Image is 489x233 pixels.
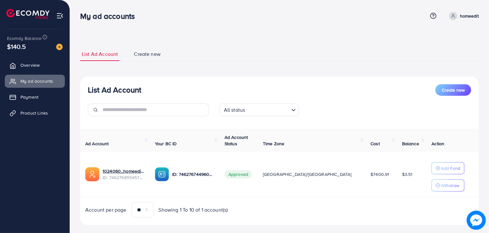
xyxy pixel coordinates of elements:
[435,84,471,96] button: Create new
[85,167,99,181] img: ic-ads-acc.e4c84228.svg
[219,103,299,116] div: Search for option
[5,75,65,87] a: My ad accounts
[85,206,126,214] span: Account per page
[371,171,389,177] span: $7400.91
[80,11,140,21] h3: My ad accounts
[402,171,413,177] span: $3.51
[263,171,352,177] span: [GEOGRAPHIC_DATA]/[GEOGRAPHIC_DATA]
[6,9,50,19] img: logo
[5,91,65,103] a: Payment
[402,140,419,147] span: Balance
[432,179,464,192] button: Withdraw
[20,110,48,116] span: Product Links
[442,87,465,93] span: Create new
[432,140,444,147] span: Action
[247,104,288,115] input: Search for option
[155,140,177,147] span: Your BC ID
[223,105,247,115] span: All status
[447,12,479,20] a: homeedit
[155,167,169,181] img: ic-ba-acc.ded83a64.svg
[5,59,65,71] a: Overview
[159,206,228,214] span: Showing 1 To 10 of 1 account(s)
[7,35,42,41] span: Ecomdy Balance
[225,170,252,178] span: Approved
[371,140,380,147] span: Cost
[467,211,486,230] img: image
[225,134,248,147] span: Ad Account Status
[103,168,145,181] div: <span class='underline'>1024060_homeedit7_1737561213516</span></br>7462768554572742672
[56,12,64,19] img: menu
[20,78,53,84] span: My ad accounts
[56,44,63,50] img: image
[88,85,141,94] h3: List Ad Account
[432,162,464,174] button: Add Fund
[460,12,479,20] p: homeedit
[103,174,145,181] span: ID: 7462768554572742672
[172,170,214,178] p: ID: 7462767449604177937
[134,50,161,58] span: Create new
[103,168,145,174] a: 1024060_homeedit7_1737561213516
[7,42,26,51] span: $140.5
[441,182,459,189] p: Withdraw
[20,94,38,100] span: Payment
[263,140,284,147] span: Time Zone
[441,164,460,172] p: Add Fund
[20,62,40,68] span: Overview
[5,107,65,119] a: Product Links
[82,50,118,58] span: List Ad Account
[85,140,109,147] span: Ad Account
